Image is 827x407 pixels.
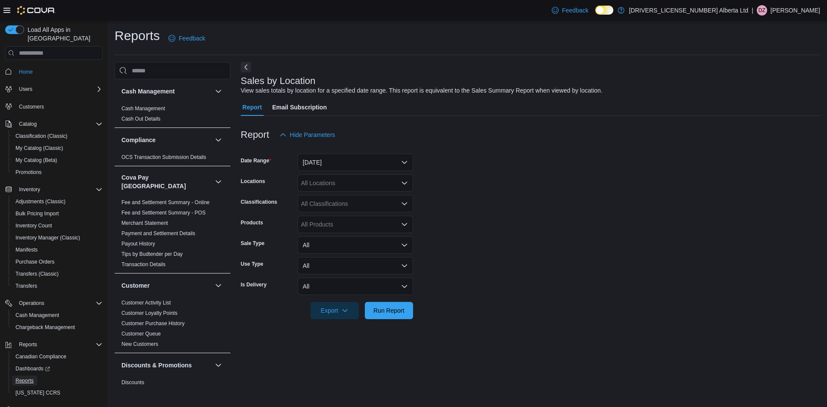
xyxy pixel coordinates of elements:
button: Reports [9,375,106,387]
span: My Catalog (Classic) [12,143,103,153]
span: Chargeback Management [12,322,103,332]
button: Customer [213,280,224,291]
button: Classification (Classic) [9,130,106,142]
img: Cova [17,6,56,15]
span: Canadian Compliance [12,351,103,362]
span: [US_STATE] CCRS [16,389,60,396]
a: Chargeback Management [12,322,78,332]
a: Customer Activity List [121,300,171,306]
span: Classification (Classic) [16,133,68,140]
a: Payment and Settlement Details [121,230,195,236]
button: Cova Pay [GEOGRAPHIC_DATA] [121,173,211,190]
span: Reports [12,376,103,386]
button: Home [2,65,106,78]
a: Dashboards [9,363,106,375]
span: Cash Management [16,312,59,319]
span: Manifests [16,246,37,253]
h1: Reports [115,27,160,44]
button: All [298,257,413,274]
span: Export [316,302,354,319]
button: Cash Management [121,87,211,96]
span: Discounts [121,379,144,386]
button: Chargeback Management [9,321,106,333]
button: Run Report [365,302,413,319]
span: Inventory [19,186,40,193]
a: Transfers [12,281,40,291]
span: Dashboards [12,364,103,374]
a: Inventory Count [12,221,56,231]
span: Fee and Settlement Summary - POS [121,209,205,216]
span: Chargeback Management [16,324,75,331]
span: Feedback [179,34,205,43]
button: Canadian Compliance [9,351,106,363]
span: My Catalog (Beta) [12,155,103,165]
label: Is Delivery [241,281,267,288]
span: Washington CCRS [12,388,103,398]
div: Cash Management [115,103,230,127]
h3: Sales by Location [241,76,316,86]
button: Open list of options [401,200,408,207]
button: Cova Pay [GEOGRAPHIC_DATA] [213,177,224,187]
button: Compliance [121,136,211,144]
span: Cash Out Details [121,115,161,122]
button: [US_STATE] CCRS [9,387,106,399]
button: Users [16,84,36,94]
button: All [298,278,413,295]
label: Locations [241,178,265,185]
a: Classification (Classic) [12,131,71,141]
button: Transfers [9,280,106,292]
span: Promotions [16,169,42,176]
label: Classifications [241,199,277,205]
a: Inventory Manager (Classic) [12,233,84,243]
span: Email Subscription [272,99,327,116]
span: Hide Parameters [290,130,335,139]
button: Inventory Count [9,220,106,232]
button: Purchase Orders [9,256,106,268]
span: Inventory Manager (Classic) [16,234,80,241]
span: Promotions [12,167,103,177]
span: Customers [16,101,103,112]
a: Dashboards [12,364,53,374]
button: Hide Parameters [276,126,339,143]
button: My Catalog (Beta) [9,154,106,166]
button: Operations [16,298,48,308]
span: Adjustments (Classic) [16,198,65,205]
span: Bulk Pricing Import [16,210,59,217]
label: Products [241,219,263,226]
a: Cash Management [12,310,62,320]
span: OCS Transaction Submission Details [121,154,206,161]
a: Transfers (Classic) [12,269,62,279]
span: Home [19,68,33,75]
button: Catalog [2,118,106,130]
span: Transfers (Classic) [16,270,59,277]
button: Reports [16,339,40,350]
button: All [298,236,413,254]
span: Transfers (Classic) [12,269,103,279]
div: Customer [115,298,230,353]
input: Dark Mode [595,6,613,15]
button: Discounts & Promotions [121,361,211,370]
a: Promotions [12,167,45,177]
span: Customer Purchase History [121,320,185,327]
label: Sale Type [241,240,264,247]
span: Run Report [373,306,404,315]
span: Bulk Pricing Import [12,208,103,219]
button: [DATE] [298,154,413,171]
div: View sales totals by location for a specified date range. This report is equivalent to the Sales ... [241,86,603,95]
a: Customer Queue [121,331,161,337]
a: Customer Purchase History [121,320,185,326]
button: Promotions [9,166,106,178]
span: Inventory Manager (Classic) [12,233,103,243]
span: DZ [759,5,765,16]
label: Date Range [241,157,271,164]
a: OCS Transaction Submission Details [121,154,206,160]
a: Tips by Budtender per Day [121,251,183,257]
span: New Customers [121,341,158,348]
button: Bulk Pricing Import [9,208,106,220]
span: Merchant Statement [121,220,168,227]
span: Catalog [16,119,103,129]
button: Cash Management [9,309,106,321]
p: [PERSON_NAME] [771,5,820,16]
